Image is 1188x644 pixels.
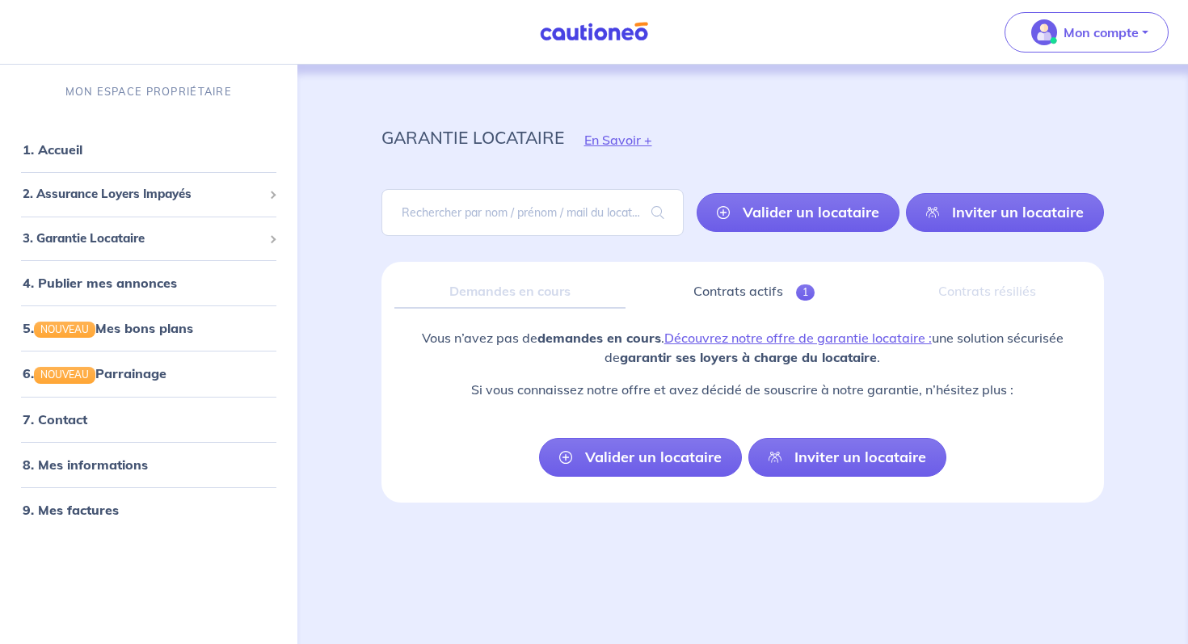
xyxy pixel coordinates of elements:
[23,411,87,427] a: 7. Contact
[23,457,148,473] a: 8. Mes informations
[23,229,263,248] span: 3. Garantie Locataire
[6,133,291,166] div: 1. Accueil
[394,328,1092,367] p: Vous n’avez pas de . une solution sécurisée de .
[6,403,291,436] div: 7. Contact
[381,189,685,236] input: Rechercher par nom / prénom / mail du locataire
[697,193,899,232] a: Valider un locataire
[632,190,684,235] span: search
[664,330,932,346] a: Découvrez notre offre de garantie locataire :
[23,141,82,158] a: 1. Accueil
[6,223,291,255] div: 3. Garantie Locataire
[564,116,672,163] button: En Savoir +
[65,84,232,99] p: MON ESPACE PROPRIÉTAIRE
[23,365,166,381] a: 6.NOUVEAUParrainage
[537,330,661,346] strong: demandes en cours
[1005,12,1169,53] button: illu_account_valid_menu.svgMon compte
[6,312,291,344] div: 5.NOUVEAUMes bons plans
[1064,23,1139,42] p: Mon compte
[620,349,877,365] strong: garantir ses loyers à charge du locataire
[796,284,815,301] span: 1
[6,448,291,481] div: 8. Mes informations
[394,380,1092,399] p: Si vous connaissez notre offre et avez décidé de souscrire à notre garantie, n’hésitez plus :
[23,185,263,204] span: 2. Assurance Loyers Impayés
[539,438,742,477] a: Valider un locataire
[6,357,291,389] div: 6.NOUVEAUParrainage
[533,22,655,42] img: Cautioneo
[23,502,119,518] a: 9. Mes factures
[23,275,177,291] a: 4. Publier mes annonces
[748,438,946,477] a: Inviter un locataire
[6,267,291,299] div: 4. Publier mes annonces
[6,494,291,526] div: 9. Mes factures
[381,123,564,152] p: garantie locataire
[23,320,193,336] a: 5.NOUVEAUMes bons plans
[906,193,1104,232] a: Inviter un locataire
[1031,19,1057,45] img: illu_account_valid_menu.svg
[6,179,291,210] div: 2. Assurance Loyers Impayés
[638,275,870,309] a: Contrats actifs1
